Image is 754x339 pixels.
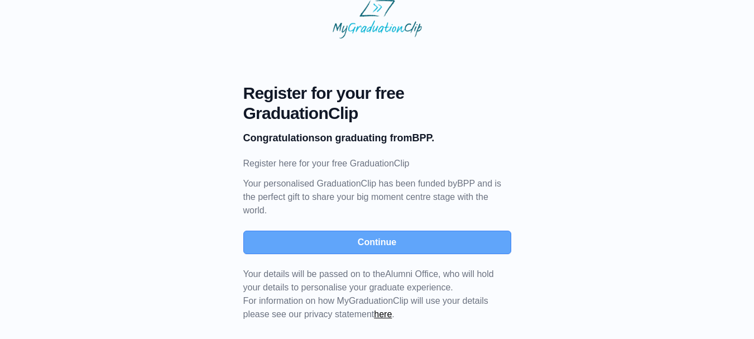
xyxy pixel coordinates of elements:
[243,177,511,217] p: Your personalised GraduationClip has been funded by BPP and is the perfect gift to share your big...
[243,103,511,123] span: GraduationClip
[243,269,494,292] span: Your details will be passed on to the , who will hold your details to personalise your graduate e...
[374,309,392,319] a: here
[385,269,438,279] span: Alumni Office
[243,231,511,254] button: Continue
[243,130,511,146] p: on graduating from BPP.
[243,269,494,319] span: For information on how MyGraduationClip will use your details please see our privacy statement .
[243,132,320,144] b: Congratulations
[243,157,511,170] p: Register here for your free GraduationClip
[243,83,511,103] span: Register for your free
